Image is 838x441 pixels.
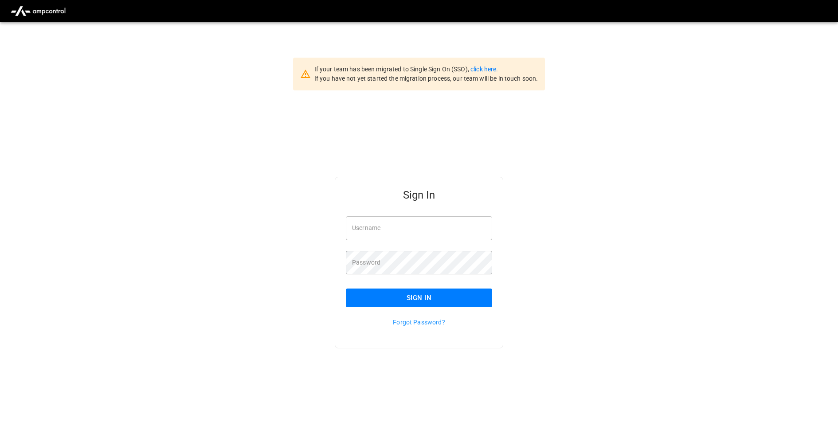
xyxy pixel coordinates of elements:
[314,66,470,73] span: If your team has been migrated to Single Sign On (SSO),
[470,66,498,73] a: click here.
[7,3,69,20] img: ampcontrol.io logo
[346,318,492,327] p: Forgot Password?
[346,188,492,202] h5: Sign In
[346,289,492,307] button: Sign In
[314,75,538,82] span: If you have not yet started the migration process, our team will be in touch soon.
